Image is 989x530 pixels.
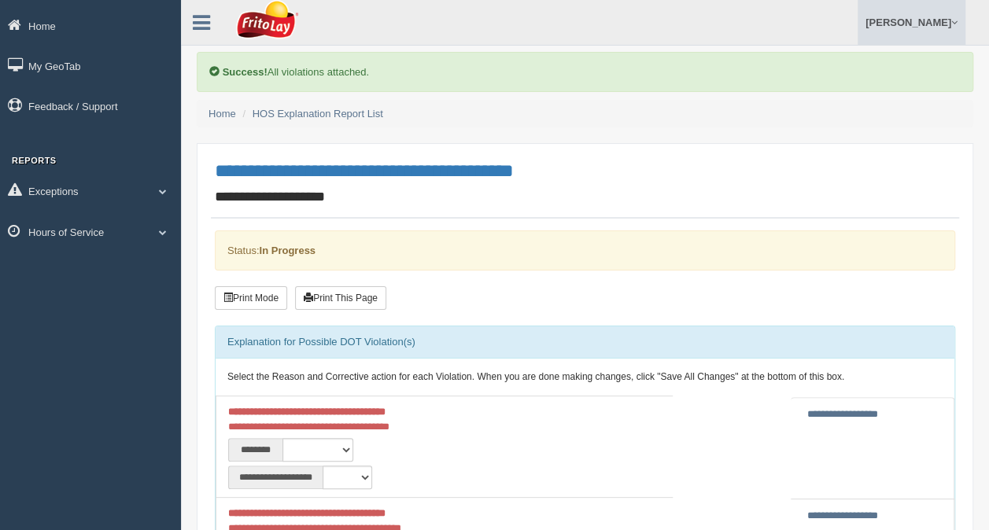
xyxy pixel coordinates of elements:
[197,52,973,92] div: All violations attached.
[215,286,287,310] button: Print Mode
[216,326,954,358] div: Explanation for Possible DOT Violation(s)
[223,66,268,78] b: Success!
[215,230,955,271] div: Status:
[253,108,383,120] a: HOS Explanation Report List
[295,286,386,310] button: Print This Page
[259,245,316,256] strong: In Progress
[209,108,236,120] a: Home
[216,359,954,396] div: Select the Reason and Corrective action for each Violation. When you are done making changes, cli...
